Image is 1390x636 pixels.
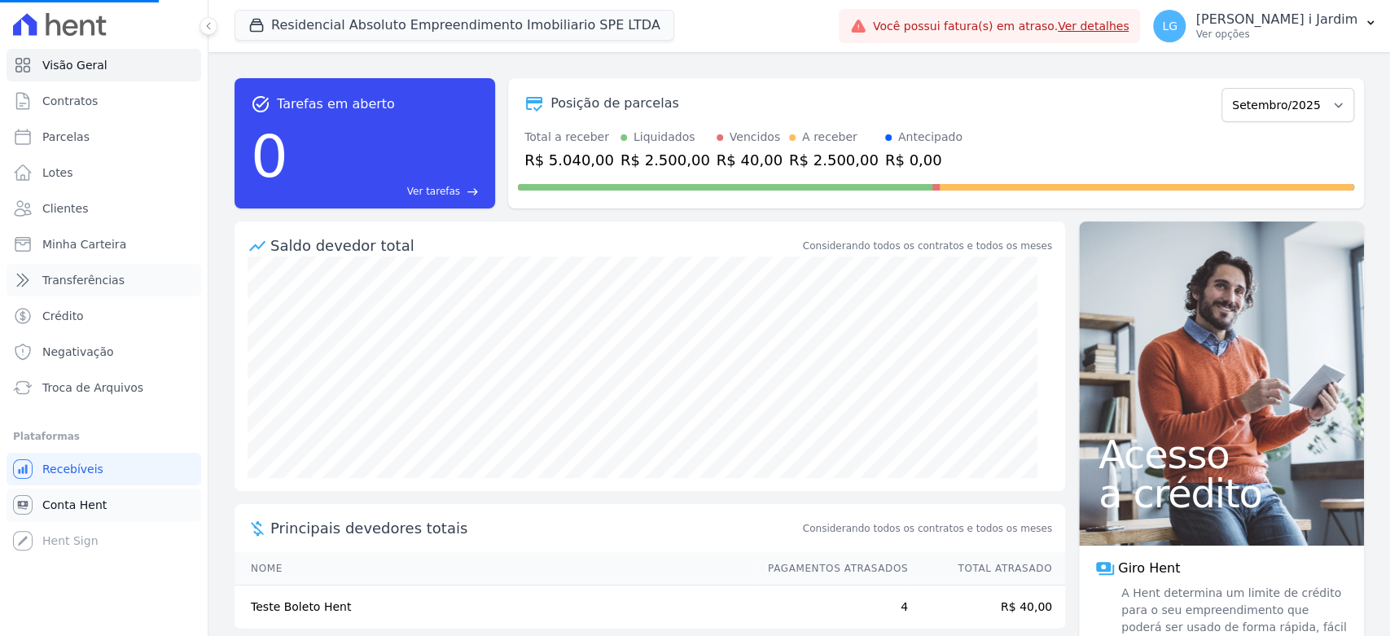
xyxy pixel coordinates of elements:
div: Plataformas [13,427,195,446]
td: 4 [752,586,909,629]
div: Saldo devedor total [270,235,800,257]
span: Principais devedores totais [270,517,800,539]
span: task_alt [251,94,270,114]
span: LG [1162,20,1177,32]
span: east [467,186,479,198]
a: Transferências [7,264,201,296]
th: Total Atrasado [909,552,1065,586]
a: Negativação [7,336,201,368]
div: Posição de parcelas [550,94,679,113]
a: Contratos [7,85,201,117]
p: [PERSON_NAME] i Jardim [1195,11,1357,28]
div: R$ 40,00 [717,149,783,171]
button: Residencial Absoluto Empreendimento Imobiliario SPE LTDA [235,10,674,41]
span: Negativação [42,344,114,360]
span: Tarefas em aberto [277,94,395,114]
span: Giro Hent [1118,559,1180,578]
th: Nome [235,552,752,586]
button: LG [PERSON_NAME] i Jardim Ver opções [1140,3,1390,49]
td: Teste Boleto Hent [235,586,752,629]
span: Visão Geral [42,57,107,73]
a: Lotes [7,156,201,189]
a: Recebíveis [7,453,201,485]
div: Considerando todos os contratos e todos os meses [803,239,1052,253]
span: Transferências [42,272,125,288]
span: Clientes [42,200,88,217]
span: Ver tarefas [407,184,460,199]
div: Antecipado [898,129,962,146]
div: 0 [251,114,288,199]
div: R$ 5.040,00 [524,149,614,171]
a: Troca de Arquivos [7,371,201,404]
div: Total a receber [524,129,614,146]
a: Clientes [7,192,201,225]
a: Visão Geral [7,49,201,81]
a: Crédito [7,300,201,332]
div: A receber [802,129,857,146]
span: Minha Carteira [42,236,126,252]
span: Você possui fatura(s) em atraso. [873,18,1129,35]
div: Vencidos [730,129,780,146]
span: Troca de Arquivos [42,379,143,396]
a: Minha Carteira [7,228,201,261]
span: Conta Hent [42,497,107,513]
span: Lotes [42,164,73,181]
div: R$ 0,00 [885,149,962,171]
p: Ver opções [1195,28,1357,41]
a: Parcelas [7,121,201,153]
th: Pagamentos Atrasados [752,552,909,586]
span: Acesso [1098,435,1344,474]
span: a crédito [1098,474,1344,513]
span: Parcelas [42,129,90,145]
div: R$ 2.500,00 [620,149,710,171]
a: Conta Hent [7,489,201,521]
span: Contratos [42,93,98,109]
a: Ver tarefas east [295,184,479,199]
span: Considerando todos os contratos e todos os meses [803,521,1052,536]
div: Liquidados [634,129,695,146]
td: R$ 40,00 [909,586,1065,629]
div: R$ 2.500,00 [789,149,879,171]
span: Recebíveis [42,461,103,477]
a: Ver detalhes [1058,20,1129,33]
span: Crédito [42,308,84,324]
